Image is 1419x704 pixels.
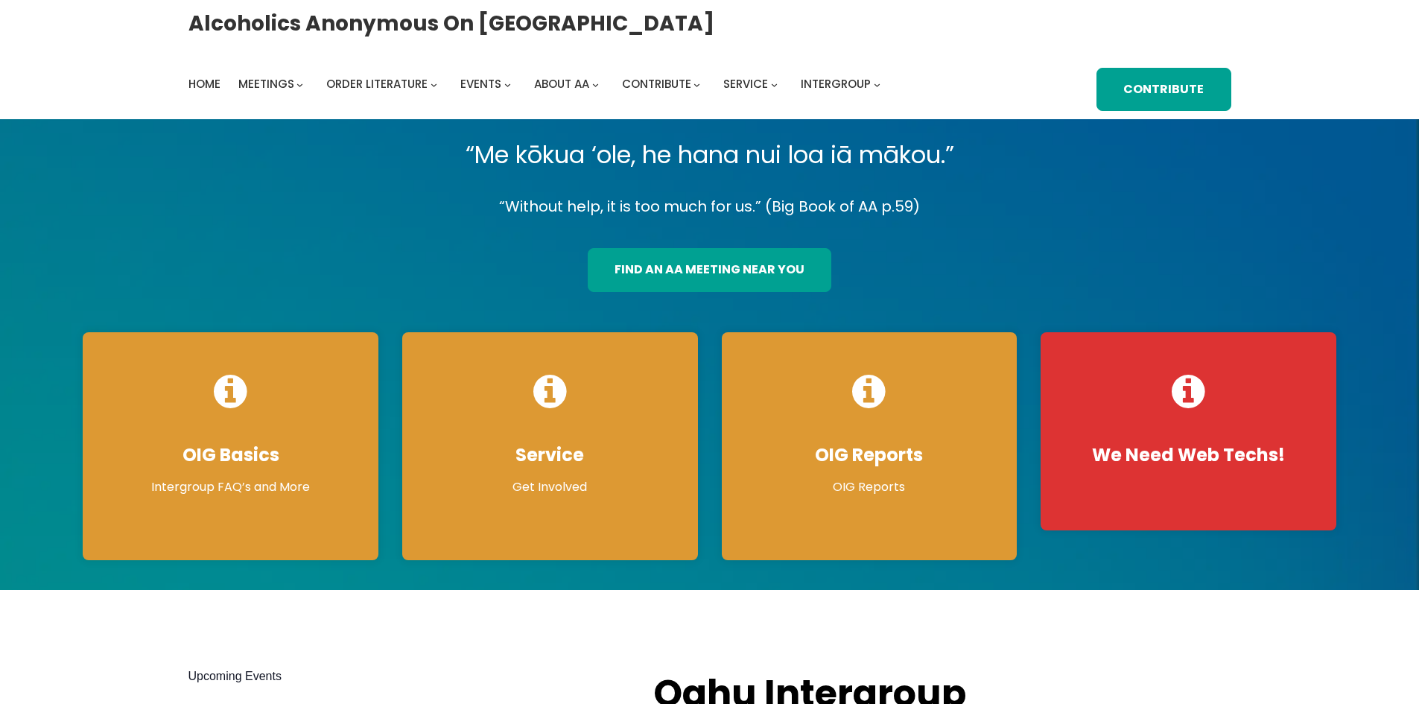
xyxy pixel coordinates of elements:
[188,5,714,42] a: Alcoholics Anonymous on [GEOGRAPHIC_DATA]
[71,134,1348,176] p: “Me kōkua ‘ole, he hana nui loa iā mākou.”
[71,194,1348,220] p: “Without help, it is too much for us.” (Big Book of AA p.59)
[622,74,691,95] a: Contribute
[98,444,364,466] h4: OIG Basics
[588,248,831,292] a: find an aa meeting near you
[874,80,880,87] button: Intergroup submenu
[417,478,683,496] p: Get Involved
[188,74,220,95] a: Home
[1096,68,1231,112] a: Contribute
[431,80,437,87] button: Order Literature submenu
[238,74,294,95] a: Meetings
[504,80,511,87] button: Events submenu
[723,74,768,95] a: Service
[737,478,1003,496] p: OIG Reports
[1055,444,1321,466] h4: We Need Web Techs!
[723,76,768,92] span: Service
[188,74,886,95] nav: Intergroup
[296,80,303,87] button: Meetings submenu
[534,74,589,95] a: About AA
[326,76,428,92] span: Order Literature
[771,80,778,87] button: Service submenu
[592,80,599,87] button: About AA submenu
[417,444,683,466] h4: Service
[238,76,294,92] span: Meetings
[460,76,501,92] span: Events
[801,74,871,95] a: Intergroup
[693,80,700,87] button: Contribute submenu
[737,444,1003,466] h4: OIG Reports
[188,76,220,92] span: Home
[534,76,589,92] span: About AA
[98,478,364,496] p: Intergroup FAQ’s and More
[622,76,691,92] span: Contribute
[801,76,871,92] span: Intergroup
[188,667,624,685] h2: Upcoming Events
[460,74,501,95] a: Events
